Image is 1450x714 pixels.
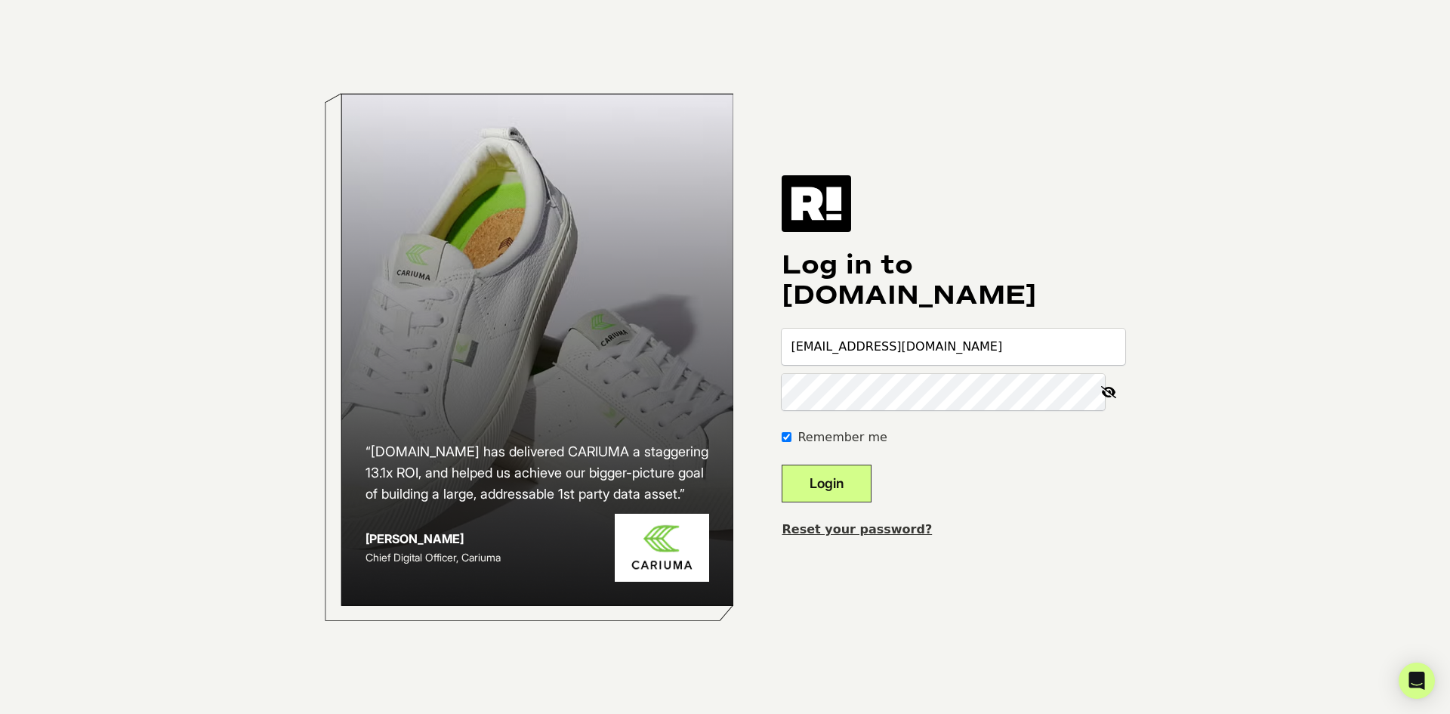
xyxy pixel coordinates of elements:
strong: [PERSON_NAME] [366,531,464,546]
a: Reset your password? [782,522,932,536]
img: Cariuma [615,514,709,583]
h2: “[DOMAIN_NAME] has delivered CARIUMA a staggering 13.1x ROI, and helped us achieve our bigger-pic... [366,441,710,505]
span: Chief Digital Officer, Cariuma [366,551,501,564]
button: Login [782,465,872,502]
img: Retention.com [782,175,851,231]
label: Remember me [797,428,887,447]
h1: Log in to [DOMAIN_NAME] [782,250,1125,311]
input: Email [782,329,1125,365]
div: Open Intercom Messenger [1399,663,1435,699]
